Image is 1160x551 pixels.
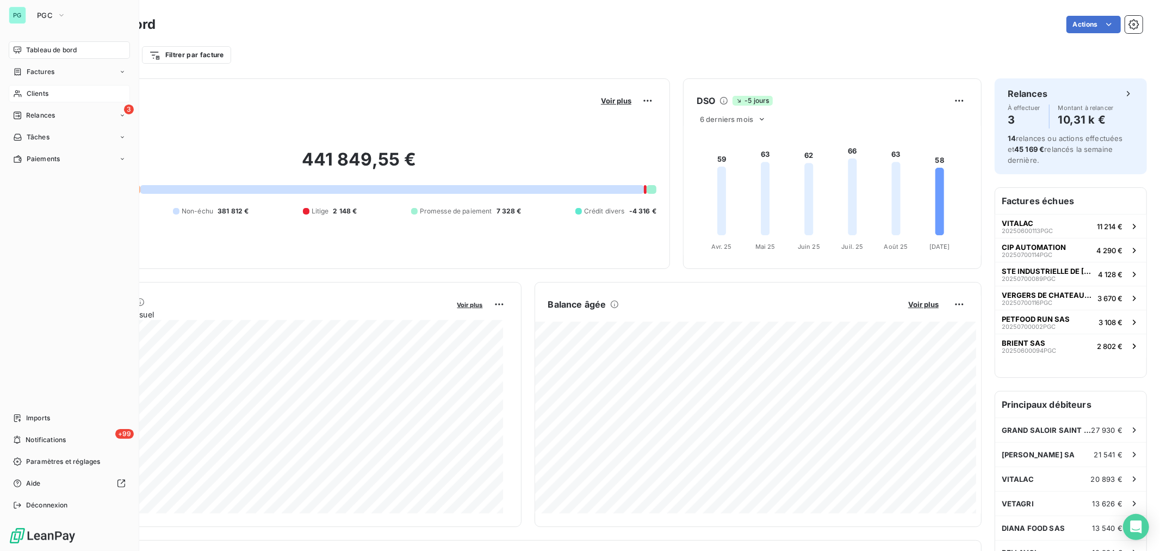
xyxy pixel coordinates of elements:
span: VITALAC [1002,475,1034,483]
h4: 3 [1008,111,1040,128]
span: Relances [26,111,55,120]
span: Tâches [27,132,49,142]
span: 2 802 € [1097,342,1122,351]
button: VITALAC20250600113PGC11 214 € [995,214,1146,238]
button: Filtrer par facture [142,46,231,64]
span: DIANA FOOD SAS [1002,524,1065,532]
span: Paiements [27,154,60,164]
span: Chiffre d'affaires mensuel [61,309,450,320]
tspan: Avr. 25 [712,243,732,250]
button: VERGERS DE CHATEAUBOURG SAS20250700116PGC3 670 € [995,286,1146,310]
h6: DSO [697,94,715,107]
span: STE INDUSTRIELLE DE [GEOGRAPHIC_DATA] [1002,267,1094,275]
span: 14 [1008,134,1016,143]
span: PETFOOD RUN SAS [1002,315,1070,323]
span: +99 [115,429,134,439]
span: BRIENT SAS [1002,339,1045,347]
span: Montant à relancer [1058,105,1114,111]
img: Logo LeanPay [9,527,76,544]
span: Voir plus [601,96,631,105]
button: Voir plus [454,299,486,309]
tspan: Juin 25 [798,243,820,250]
h6: Factures échues [995,188,1146,214]
span: GRAND SALOIR SAINT NICOLAS [1002,426,1091,434]
button: Voir plus [905,299,942,309]
span: 3 [124,105,134,114]
span: 3 108 € [1099,318,1122,327]
span: À effectuer [1008,105,1040,111]
span: Crédit divers [584,206,625,216]
span: 20250600094PGC [1002,347,1056,354]
span: [PERSON_NAME] SA [1002,450,1075,459]
h4: 10,31 k € [1058,111,1114,128]
span: 7 328 € [497,206,522,216]
div: Open Intercom Messenger [1123,514,1149,540]
span: 11 214 € [1097,222,1122,231]
span: Clients [27,89,48,99]
tspan: Août 25 [884,243,908,250]
span: Voir plus [908,300,939,309]
span: VITALAC [1002,219,1033,228]
button: Actions [1066,16,1121,33]
span: Factures [27,67,54,77]
span: relances ou actions effectuées et relancés la semaine dernière. [1008,134,1123,164]
span: Tableau de bord [26,45,77,55]
span: 4 128 € [1098,270,1122,279]
button: CIP AUTOMATION20250700114PGC4 290 € [995,238,1146,262]
button: Voir plus [598,96,635,106]
span: 20250700116PGC [1002,299,1052,306]
span: VETAGRI [1002,499,1034,508]
div: PG [9,7,26,24]
span: 20250700089PGC [1002,275,1056,282]
span: Litige [312,206,329,216]
span: Promesse de paiement [420,206,492,216]
span: 3 670 € [1097,294,1122,303]
span: 20250700114PGC [1002,252,1052,258]
h6: Relances [1008,87,1047,100]
button: BRIENT SAS20250600094PGC2 802 € [995,334,1146,358]
span: 20250600113PGC [1002,228,1053,234]
button: STE INDUSTRIELLE DE [GEOGRAPHIC_DATA]20250700089PGC4 128 € [995,262,1146,286]
span: 21 541 € [1094,450,1122,459]
span: 13 540 € [1093,524,1122,532]
span: Aide [26,479,41,488]
h2: 441 849,55 € [61,149,656,181]
span: CIP AUTOMATION [1002,243,1066,252]
a: Aide [9,475,130,492]
span: Notifications [26,435,66,445]
span: 4 290 € [1096,246,1122,255]
span: PGC [37,11,53,20]
span: 13 626 € [1093,499,1122,508]
span: Paramètres et réglages [26,457,100,467]
h6: Principaux débiteurs [995,391,1146,418]
span: 381 812 € [218,206,249,216]
span: 27 930 € [1091,426,1122,434]
span: 6 derniers mois [700,115,753,124]
span: Imports [26,413,50,423]
tspan: Juil. 25 [841,243,863,250]
span: 20 893 € [1091,475,1122,483]
tspan: [DATE] [929,243,950,250]
tspan: Mai 25 [755,243,776,250]
button: PETFOOD RUN SAS20250700002PGC3 108 € [995,310,1146,334]
span: -5 jours [733,96,772,106]
h6: Balance âgée [548,298,606,311]
span: 20250700002PGC [1002,323,1056,330]
span: Voir plus [457,301,483,309]
span: -4 316 € [629,206,656,216]
span: Non-échu [182,206,213,216]
span: 2 148 € [333,206,357,216]
span: 45 169 € [1014,145,1044,154]
span: VERGERS DE CHATEAUBOURG SAS [1002,291,1093,299]
span: Déconnexion [26,500,68,510]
